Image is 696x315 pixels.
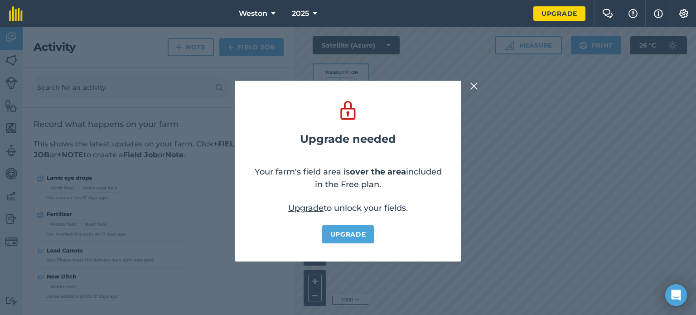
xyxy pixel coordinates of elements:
div: Open Intercom Messenger [665,284,687,306]
a: Upgrade [288,203,324,213]
a: Upgrade [533,6,585,21]
span: 2025 [292,8,309,19]
img: svg+xml;base64,PHN2ZyB4bWxucz0iaHR0cDovL3d3dy53My5vcmcvMjAwMC9zdmciIHdpZHRoPSIyMiIgaGVpZ2h0PSIzMC... [470,81,478,92]
img: A cog icon [678,9,689,18]
img: A question mark icon [628,9,638,18]
p: Your farm's field area is included in the Free plan. [253,165,443,191]
img: Two speech bubbles overlapping with the left bubble in the forefront [602,9,613,18]
img: svg+xml;base64,PHN2ZyB4bWxucz0iaHR0cDovL3d3dy53My5vcmcvMjAwMC9zdmciIHdpZHRoPSIxNyIgaGVpZ2h0PSIxNy... [654,8,663,19]
h2: Upgrade needed [300,133,396,145]
p: to unlock your fields. [288,202,408,214]
span: Weston [239,8,267,19]
strong: over the area [350,167,406,177]
img: fieldmargin Logo [9,6,23,21]
a: Upgrade [322,225,374,243]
